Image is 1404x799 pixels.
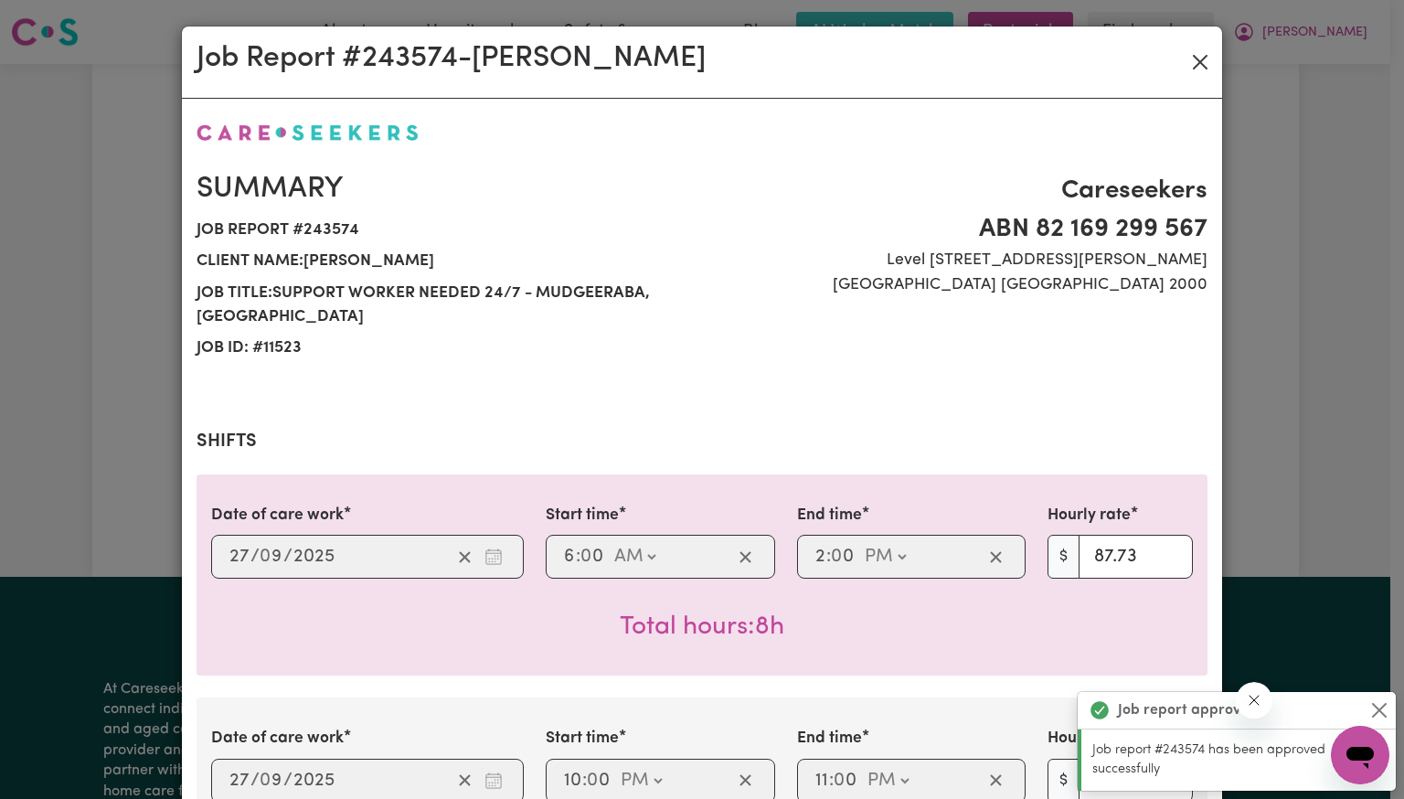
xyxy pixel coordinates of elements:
h2: Shifts [197,431,1207,453]
span: 0 [260,548,271,566]
span: Total hours worked: 8 hours [620,614,784,640]
button: Clear date [451,543,479,570]
input: -- [835,767,858,794]
label: Hourly rate [1048,504,1131,527]
span: Level [STREET_ADDRESS][PERSON_NAME] [713,249,1207,272]
input: -- [588,767,612,794]
span: ABN 82 169 299 567 [713,210,1207,249]
label: Date of care work [211,727,344,751]
label: End time [797,727,862,751]
p: Job report #243574 has been approved successfully [1092,740,1385,780]
button: Close [1186,48,1215,77]
span: : [829,771,834,791]
span: Job title: Support Worker Needed 24/7 - MUDGEERABA, [GEOGRAPHIC_DATA] [197,278,691,334]
span: [GEOGRAPHIC_DATA] [GEOGRAPHIC_DATA] 2000 [713,273,1207,297]
span: / [250,771,260,791]
span: : [576,547,580,567]
input: -- [581,543,605,570]
span: : [582,771,587,791]
iframe: Button to launch messaging window [1331,726,1389,784]
input: -- [229,767,250,794]
span: 0 [260,772,271,790]
input: -- [229,543,250,570]
label: End time [797,504,862,527]
h2: Summary [197,172,691,207]
h2: Job Report # 243574 - [PERSON_NAME] [197,41,706,76]
span: $ [1048,535,1080,579]
span: Client name: [PERSON_NAME] [197,246,691,277]
button: Enter the date of care work [479,767,508,794]
img: Careseekers logo [197,124,419,141]
input: -- [563,543,576,570]
label: Date of care work [211,504,344,527]
input: ---- [292,543,335,570]
button: Enter the date of care work [479,543,508,570]
span: Job ID: # 11523 [197,333,691,364]
input: -- [261,767,283,794]
input: -- [563,767,582,794]
input: -- [814,767,829,794]
span: / [283,771,292,791]
span: Need any help? [11,13,111,27]
span: 0 [834,772,845,790]
span: 0 [587,772,598,790]
iframe: Close message [1236,682,1272,719]
span: / [283,547,292,567]
span: Job report # 243574 [197,215,691,246]
label: Hourly rate [1048,727,1131,751]
span: 0 [580,548,591,566]
label: Start time [546,504,619,527]
span: / [250,547,260,567]
span: : [826,547,831,567]
span: 0 [831,548,842,566]
span: Careseekers [713,172,1207,210]
input: -- [832,543,856,570]
input: ---- [292,767,335,794]
button: Clear date [451,767,479,794]
input: -- [261,543,283,570]
strong: Job report approved [1118,699,1258,721]
label: Start time [546,727,619,751]
input: -- [814,543,826,570]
